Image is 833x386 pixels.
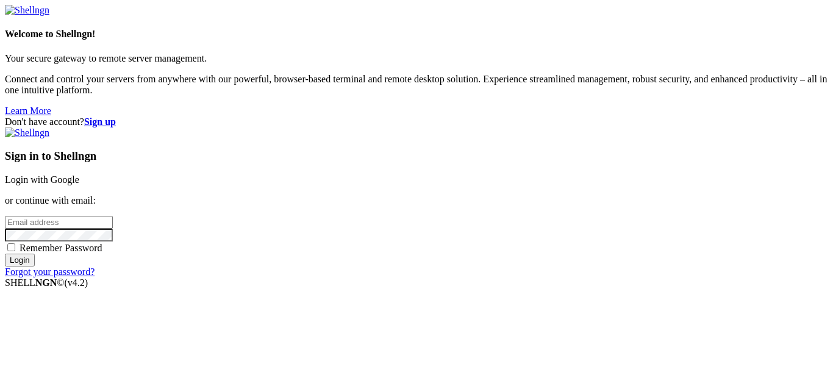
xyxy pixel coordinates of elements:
[35,277,57,288] b: NGN
[5,127,49,138] img: Shellngn
[84,116,116,127] a: Sign up
[65,277,88,288] span: 4.2.0
[5,29,828,40] h4: Welcome to Shellngn!
[7,243,15,251] input: Remember Password
[5,149,828,163] h3: Sign in to Shellngn
[5,266,95,277] a: Forgot your password?
[5,277,88,288] span: SHELL ©
[5,74,828,96] p: Connect and control your servers from anywhere with our powerful, browser-based terminal and remo...
[5,53,828,64] p: Your secure gateway to remote server management.
[5,254,35,266] input: Login
[5,216,113,229] input: Email address
[5,105,51,116] a: Learn More
[5,116,828,127] div: Don't have account?
[20,243,102,253] span: Remember Password
[5,195,828,206] p: or continue with email:
[5,174,79,185] a: Login with Google
[5,5,49,16] img: Shellngn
